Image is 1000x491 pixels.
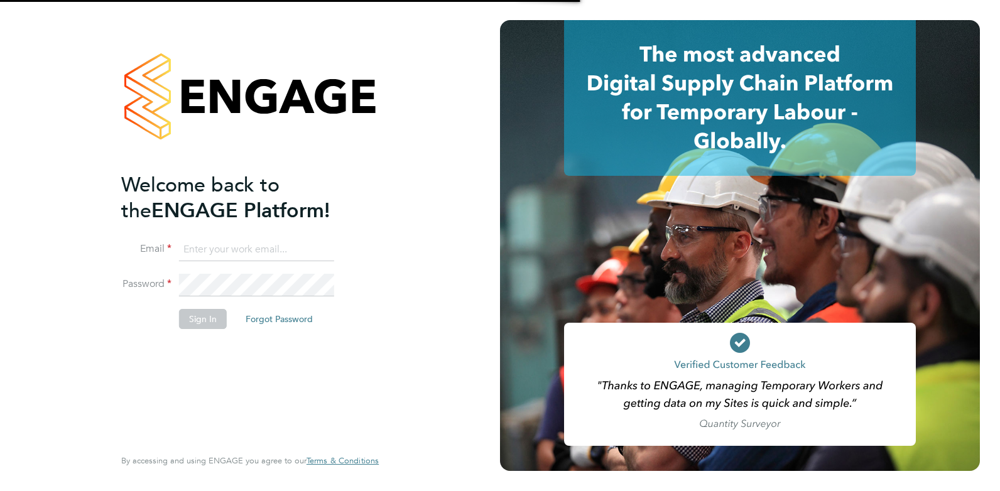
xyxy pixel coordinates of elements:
span: Welcome back to the [121,173,280,223]
span: By accessing and using ENGAGE you agree to our [121,455,379,466]
input: Enter your work email... [179,239,334,261]
a: Terms & Conditions [307,456,379,466]
label: Password [121,278,171,291]
label: Email [121,242,171,256]
button: Forgot Password [236,309,323,329]
button: Sign In [179,309,227,329]
h2: ENGAGE Platform! [121,172,366,224]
